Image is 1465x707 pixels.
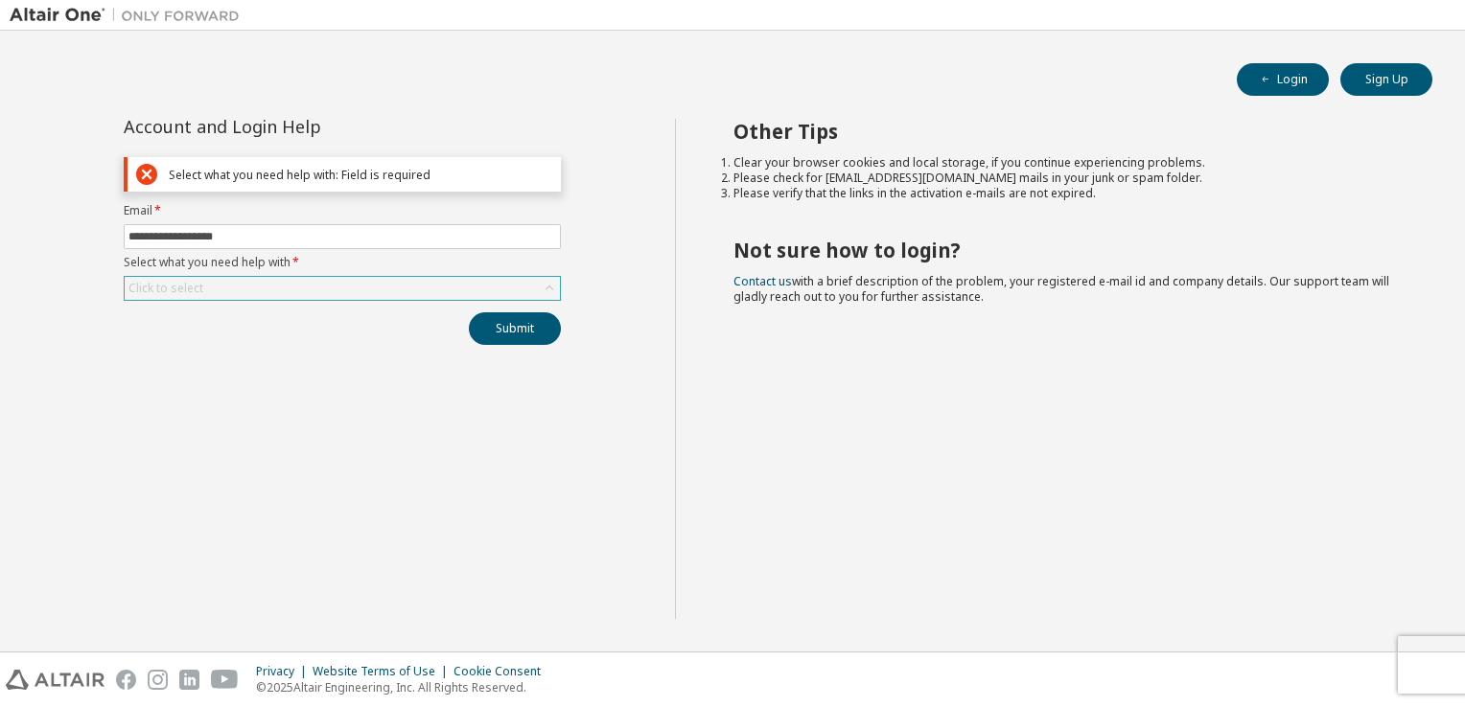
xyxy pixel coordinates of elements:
[124,119,474,134] div: Account and Login Help
[733,155,1399,171] li: Clear your browser cookies and local storage, if you continue experiencing problems.
[733,186,1399,201] li: Please verify that the links in the activation e-mails are not expired.
[124,203,561,218] label: Email
[733,171,1399,186] li: Please check for [EMAIL_ADDRESS][DOMAIN_NAME] mails in your junk or spam folder.
[148,670,168,690] img: instagram.svg
[733,238,1399,262] h2: Not sure how to login?
[1237,63,1329,96] button: Login
[256,679,552,696] p: © 2025 Altair Engineering, Inc. All Rights Reserved.
[10,6,249,25] img: Altair One
[6,670,105,690] img: altair_logo.svg
[256,664,313,679] div: Privacy
[169,168,552,182] div: Select what you need help with: Field is required
[116,670,136,690] img: facebook.svg
[313,664,453,679] div: Website Terms of Use
[179,670,199,690] img: linkedin.svg
[1340,63,1432,96] button: Sign Up
[124,255,561,270] label: Select what you need help with
[733,273,1389,305] span: with a brief description of the problem, your registered e-mail id and company details. Our suppo...
[211,670,239,690] img: youtube.svg
[733,273,792,289] a: Contact us
[469,312,561,345] button: Submit
[125,277,560,300] div: Click to select
[453,664,552,679] div: Cookie Consent
[733,119,1399,144] h2: Other Tips
[128,281,203,296] div: Click to select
